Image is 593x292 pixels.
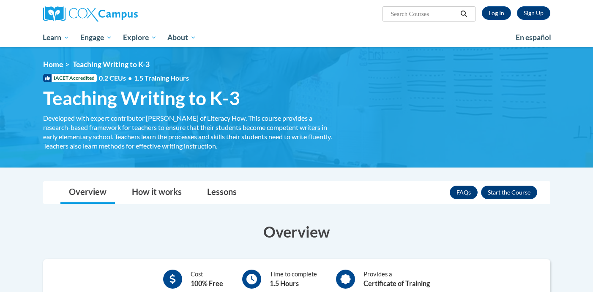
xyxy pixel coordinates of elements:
[363,279,430,287] b: Certificate of Training
[270,279,299,287] b: 1.5 Hours
[516,33,551,42] span: En español
[517,6,550,20] a: Register
[43,60,63,69] a: Home
[167,32,196,43] span: About
[30,28,563,47] div: Main menu
[118,28,162,47] a: Explore
[128,74,132,82] span: •
[43,221,550,242] h3: Overview
[43,32,69,43] span: Learn
[191,270,223,289] div: Cost
[481,186,537,199] button: Enroll
[75,28,118,47] a: Engage
[134,74,189,82] span: 1.5 Training Hours
[123,181,190,204] a: How it works
[99,73,189,83] span: 0.2 CEUs
[123,32,157,43] span: Explore
[80,32,112,43] span: Engage
[73,60,150,69] span: Teaching Writing to K-3
[363,270,430,289] div: Provides a
[199,181,245,204] a: Lessons
[510,29,557,46] a: En español
[60,181,115,204] a: Overview
[482,6,511,20] a: Log In
[43,74,97,82] span: IACET Accredited
[43,6,138,22] img: Cox Campus
[43,87,240,109] span: Teaching Writing to K-3
[162,28,202,47] a: About
[43,6,204,22] a: Cox Campus
[270,270,317,289] div: Time to complete
[450,186,478,199] a: FAQs
[457,9,470,19] button: Search
[38,28,75,47] a: Learn
[390,9,457,19] input: Search Courses
[43,114,335,151] div: Developed with expert contributor [PERSON_NAME] of Literacy How. This course provides a research-...
[191,279,223,287] b: 100% Free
